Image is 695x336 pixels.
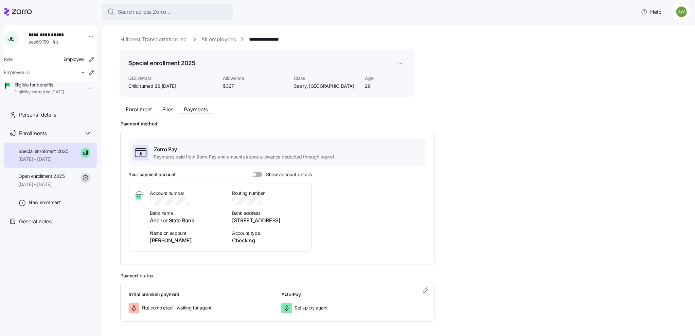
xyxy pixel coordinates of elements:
[150,210,224,216] span: Bank name
[18,156,68,162] span: [DATE] - [DATE]
[232,210,306,216] span: Bank address
[126,107,152,112] span: Enrollment
[19,217,52,226] span: General notes
[129,291,274,298] h3: Initial premium payment
[232,236,306,245] span: Checking
[154,154,334,160] span: Payments paid from Zorro Pay and amounts above allowance deducted through payroll
[142,305,212,311] span: Not completed - waiting for agent
[365,75,407,82] span: Age
[120,35,188,44] a: Hillcrest Transportation Inc.
[118,8,171,16] span: Search across Zorro...
[150,230,224,236] span: Name on account
[19,129,46,138] span: Enrollments
[29,199,61,206] span: New enrollment
[28,39,49,45] span: eee69159
[201,35,236,44] a: All employees
[150,216,224,225] span: Anchor State Bank
[232,190,306,196] span: Routing number
[19,111,56,119] span: Personal details
[676,7,687,17] img: 187a7125535df60c6aafd4bbd4ff0edb
[365,83,407,89] span: 26
[4,56,13,63] span: Role
[129,171,175,178] h3: Your payment account
[294,75,360,82] span: Class
[14,89,64,95] span: Eligibility started on [DATE]
[262,172,312,177] span: Show account details
[184,107,208,112] span: Payments
[223,75,289,82] span: Allowance
[641,8,662,16] span: Help
[128,83,176,89] span: Child turned 26 ,
[82,69,84,76] span: -
[18,181,64,188] span: [DATE] - [DATE]
[4,69,30,76] span: Employee ID
[150,236,224,245] span: [PERSON_NAME]
[281,291,426,298] h3: Auto-Pay
[294,305,328,311] span: Set up by agent
[8,36,14,41] span: J E
[636,5,667,18] button: Help
[128,59,195,67] h1: Special enrollment 2025
[18,148,68,155] span: Special enrollment 2025
[102,4,233,20] button: Search across Zorro...
[294,83,360,89] span: Salary, [GEOGRAPHIC_DATA]
[18,173,64,179] span: Open enrollment 2025
[120,273,686,279] h2: Payment status
[150,190,224,196] span: Account number
[14,82,64,88] span: Eligible for benefits
[232,216,306,225] span: [STREET_ADDRESS]
[63,56,84,63] span: Employee
[128,75,218,82] span: QLE details
[120,121,686,127] h2: Payment method
[162,83,176,89] span: [DATE]
[154,145,334,154] span: Zorro Pay
[223,83,289,89] span: $327
[232,230,306,236] span: Account type
[162,107,173,112] span: Files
